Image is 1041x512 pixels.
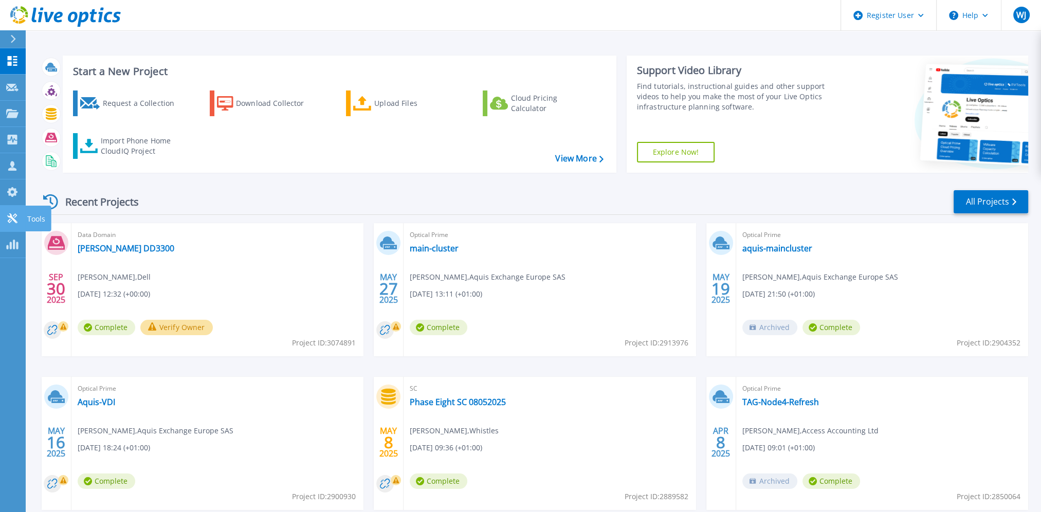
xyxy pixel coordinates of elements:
span: Optical Prime [742,229,1022,241]
span: Optical Prime [742,383,1022,394]
a: View More [555,154,603,163]
span: SC [410,383,689,394]
span: Archived [742,320,797,335]
div: MAY 2025 [379,424,398,461]
span: [PERSON_NAME] , Aquis Exchange Europe SAS [410,271,565,283]
span: Data Domain [78,229,357,241]
div: Cloud Pricing Calculator [510,93,593,114]
span: Complete [78,320,135,335]
a: TAG-Node4-Refresh [742,397,819,407]
a: [PERSON_NAME] DD3300 [78,243,174,253]
a: Cloud Pricing Calculator [483,90,597,116]
div: SEP 2025 [46,270,66,307]
div: Support Video Library [637,64,842,77]
a: All Projects [954,190,1028,213]
div: APR 2025 [711,424,730,461]
span: [PERSON_NAME] , Aquis Exchange Europe SAS [742,271,898,283]
span: Optical Prime [410,229,689,241]
span: 30 [47,284,65,293]
div: Upload Files [374,93,456,114]
span: [DATE] 09:01 (+01:00) [742,442,815,453]
a: aquis-maincluster [742,243,812,253]
h3: Start a New Project [73,66,603,77]
span: 8 [716,438,725,447]
a: Download Collector [210,90,324,116]
a: Request a Collection [73,90,188,116]
span: [DATE] 18:24 (+01:00) [78,442,150,453]
span: Project ID: 2904352 [957,337,1020,349]
span: [PERSON_NAME] , Aquis Exchange Europe SAS [78,425,233,436]
span: Optical Prime [78,383,357,394]
span: [DATE] 09:36 (+01:00) [410,442,482,453]
p: Tools [27,206,45,232]
div: Find tutorials, instructional guides and other support videos to help you make the most of your L... [637,81,842,112]
span: Complete [410,320,467,335]
span: Project ID: 3074891 [292,337,356,349]
span: 27 [379,284,398,293]
span: Complete [802,320,860,335]
span: [PERSON_NAME] , Dell [78,271,151,283]
span: Project ID: 2913976 [625,337,688,349]
span: [DATE] 21:50 (+01:00) [742,288,815,300]
div: Import Phone Home CloudIQ Project [101,136,181,156]
div: Recent Projects [40,189,153,214]
span: Project ID: 2900930 [292,491,356,502]
div: Download Collector [236,93,318,114]
a: Explore Now! [637,142,715,162]
span: [DATE] 13:11 (+01:00) [410,288,482,300]
a: Phase Eight SC 08052025 [410,397,506,407]
span: Project ID: 2850064 [957,491,1020,502]
span: 19 [711,284,730,293]
span: [PERSON_NAME] , Access Accounting Ltd [742,425,879,436]
span: Archived [742,473,797,489]
span: Project ID: 2889582 [625,491,688,502]
span: Complete [78,473,135,489]
div: MAY 2025 [711,270,730,307]
span: [PERSON_NAME] , Whistles [410,425,499,436]
a: Upload Files [346,90,461,116]
a: Aquis-VDI [78,397,115,407]
div: Request a Collection [102,93,185,114]
div: MAY 2025 [46,424,66,461]
span: [DATE] 12:32 (+00:00) [78,288,150,300]
span: WJ [1016,11,1026,19]
span: Complete [802,473,860,489]
a: main-cluster [410,243,459,253]
span: 8 [384,438,393,447]
span: Complete [410,473,467,489]
span: 16 [47,438,65,447]
button: Verify Owner [140,320,213,335]
div: MAY 2025 [379,270,398,307]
